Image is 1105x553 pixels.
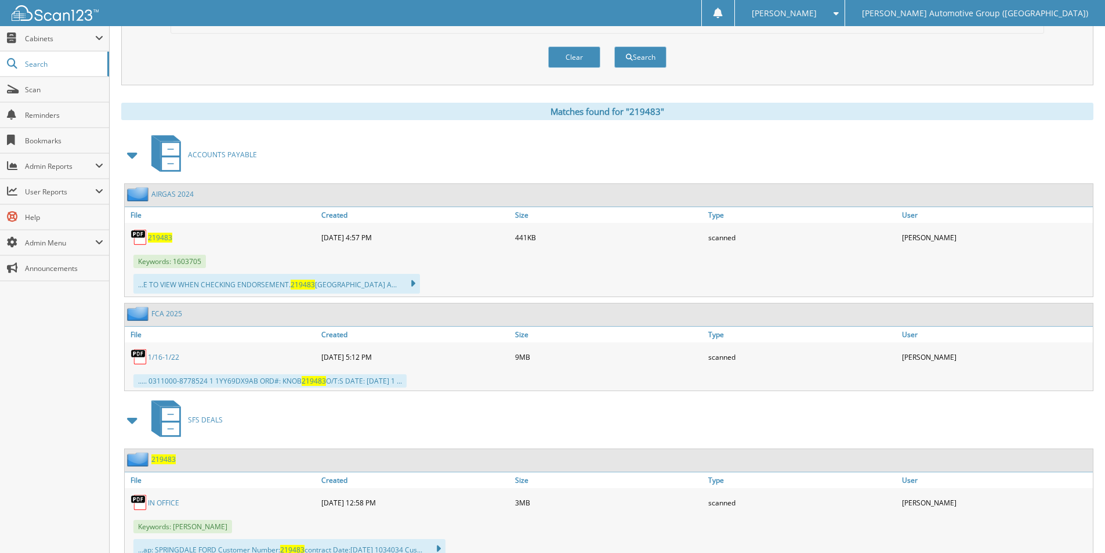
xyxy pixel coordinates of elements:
[25,59,102,69] span: Search
[302,376,326,386] span: 219483
[25,136,103,146] span: Bookmarks
[131,229,148,246] img: PDF.png
[121,103,1093,120] div: Matches found for "219483"
[151,309,182,319] a: FCA 2025
[512,491,706,514] div: 3MB
[512,207,706,223] a: Size
[318,491,512,514] div: [DATE] 12:58 PM
[127,452,151,467] img: folder2.png
[899,491,1093,514] div: [PERSON_NAME]
[151,189,194,199] a: AIRGAS 2024
[148,498,179,508] a: IN OFFICE
[318,226,512,249] div: [DATE] 4:57 PM
[705,327,899,342] a: Type
[752,10,817,17] span: [PERSON_NAME]
[862,10,1088,17] span: [PERSON_NAME] Automotive Group ([GEOGRAPHIC_DATA])
[318,327,512,342] a: Created
[25,238,95,248] span: Admin Menu
[25,263,103,273] span: Announcements
[318,207,512,223] a: Created
[548,46,600,68] button: Clear
[25,187,95,197] span: User Reports
[188,150,257,160] span: ACCOUNTS PAYABLE
[705,345,899,368] div: scanned
[899,472,1093,488] a: User
[25,34,95,44] span: Cabinets
[125,207,318,223] a: File
[705,472,899,488] a: Type
[512,345,706,368] div: 9MB
[127,187,151,201] img: folder2.png
[133,520,232,533] span: Keywords: [PERSON_NAME]
[148,352,179,362] a: 1/16-1/22
[25,110,103,120] span: Reminders
[318,472,512,488] a: Created
[705,207,899,223] a: Type
[705,226,899,249] div: scanned
[899,345,1093,368] div: [PERSON_NAME]
[614,46,666,68] button: Search
[25,85,103,95] span: Scan
[291,280,315,290] span: 219483
[144,132,257,178] a: ACCOUNTS PAYABLE
[151,454,176,464] a: 219483
[512,472,706,488] a: Size
[131,348,148,366] img: PDF.png
[133,274,420,294] div: ...E TO VIEW WHEN CHECKING ENDORSEMENT. [GEOGRAPHIC_DATA] A...
[1047,497,1105,553] iframe: Chat Widget
[512,226,706,249] div: 441KB
[512,327,706,342] a: Size
[131,494,148,511] img: PDF.png
[318,345,512,368] div: [DATE] 5:12 PM
[188,415,223,425] span: SFS DEALS
[25,212,103,222] span: Help
[125,327,318,342] a: File
[127,306,151,321] img: folder2.png
[899,327,1093,342] a: User
[899,226,1093,249] div: [PERSON_NAME]
[133,255,206,268] span: Keywords: 1603705
[12,5,99,21] img: scan123-logo-white.svg
[144,397,223,443] a: SFS DEALS
[133,374,407,388] div: ..... 0311000-8778524 1 1YY69DX9AB ORD#: KNOB O/T:S DATE: [DATE] 1 ...
[25,161,95,171] span: Admin Reports
[899,207,1093,223] a: User
[705,491,899,514] div: scanned
[125,472,318,488] a: File
[148,233,172,243] a: 219483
